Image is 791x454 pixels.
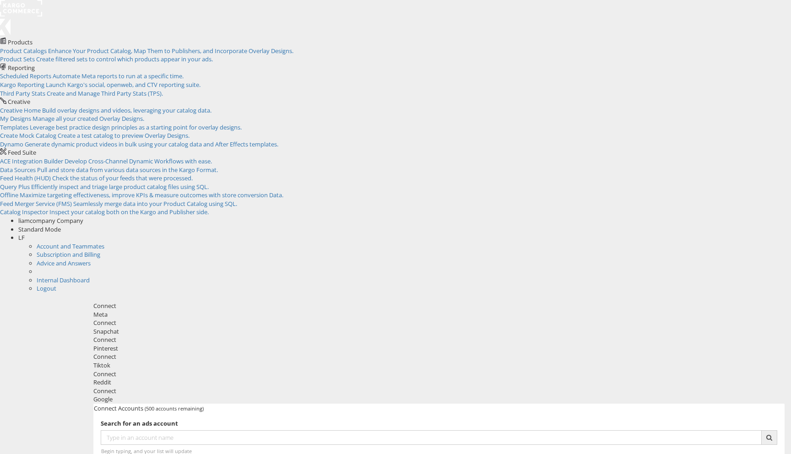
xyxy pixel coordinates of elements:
a: Advice and Answers [37,259,91,267]
input: Type in an account name [101,430,762,445]
div: Meta [93,310,785,319]
span: Creative [8,97,30,106]
span: Efficiently inspect and triage large product catalog files using SQL. [31,183,209,191]
span: Create filtered sets to control which products appear in your ads. [36,55,213,63]
span: Connect Accounts [94,404,143,412]
div: Google [93,395,785,404]
span: Products [8,38,33,46]
span: Generate dynamic product videos in bulk using your catalog data and After Effects templates. [25,140,278,148]
div: Connect [93,335,785,344]
span: Build overlay designs and videos, leveraging your catalog data. [42,106,211,114]
div: Connect [93,302,785,310]
span: Create a test catalog to preview Overlay Designs. [58,131,190,140]
div: Pinterest [93,344,785,353]
span: LF [18,233,25,242]
span: Check the status of your feeds that were processed. [52,174,193,182]
span: Standard Mode [18,225,61,233]
span: liamcompany Company [18,216,83,225]
strong: Search for an ads account [101,419,178,427]
span: Inspect your catalog both on the Kargo and Publisher side. [49,208,209,216]
span: Create and Manage Third Party Stats (TPS). [47,89,163,97]
span: Develop Cross-Channel Dynamic Workflows with ease. [65,157,212,165]
span: Launch Kargo's social, openweb, and CTV reporting suite. [46,81,200,89]
div: Connect [93,370,785,378]
span: Manage all your created Overlay Designs. [33,114,144,123]
span: Pull and store data from various data sources in the Kargo Format. [37,166,218,174]
div: Snapchat [93,327,785,336]
div: Connect [93,319,785,327]
a: Logout [37,284,56,292]
span: Leverage best practice design principles as a starting point for overlay designs. [30,123,242,131]
div: Tiktok [93,361,785,370]
div: Reddit [93,378,785,387]
a: Internal Dashboard [37,276,90,284]
div: Connect [93,387,785,395]
span: Feed Suite [8,148,36,157]
span: Enhance Your Product Catalog, Map Them to Publishers, and Incorporate Overlay Designs. [48,47,293,55]
a: Subscription and Billing [37,250,100,259]
span: Reporting [8,64,35,72]
span: Automate Meta reports to run at a specific time. [53,72,184,80]
span: (500 accounts remaining) [145,405,204,412]
span: Maximize targeting effectiveness, improve KPIs & measure outcomes with store conversion Data. [20,191,283,199]
a: Account and Teammates [37,242,104,250]
div: Connect [93,352,785,361]
span: Seamlessly merge data into your Product Catalog using SQL. [73,200,237,208]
